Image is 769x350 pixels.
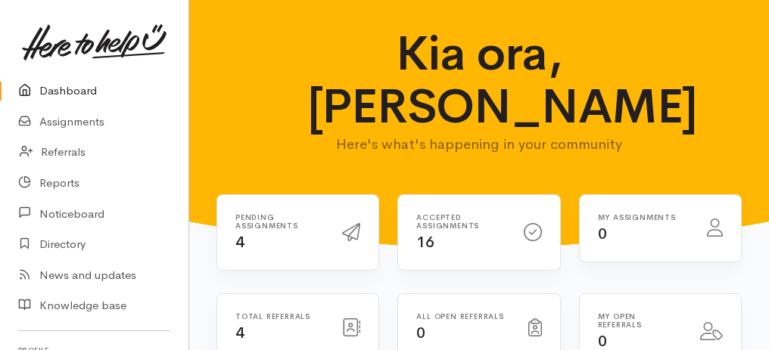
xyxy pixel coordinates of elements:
[598,213,689,221] h6: My assignments
[235,213,324,230] h6: Pending assignments
[416,324,425,342] span: 0
[307,134,652,155] p: Here's what's happening in your community
[598,312,682,329] h6: My open referrals
[235,233,244,252] span: 4
[235,312,324,321] h6: Total referrals
[416,233,434,252] span: 16
[416,213,505,230] h6: Accepted assignments
[416,312,509,321] h6: All open referrals
[307,27,652,134] h1: Kia ora, [PERSON_NAME]
[235,324,244,342] span: 4
[598,225,607,243] span: 0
